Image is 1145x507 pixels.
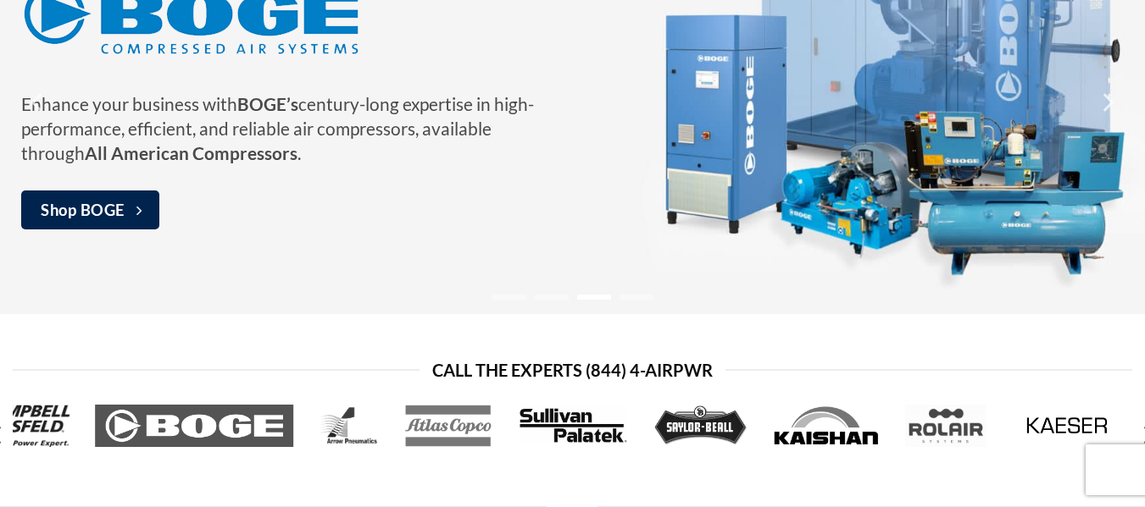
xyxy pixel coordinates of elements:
[23,60,53,145] button: Previous
[21,190,159,229] a: Shop BOGE
[41,198,125,223] span: Shop BOGE
[577,295,611,300] li: Page dot 3
[21,91,573,165] p: Enhance your business with century-long expertise in high-performance, efficient, and reliable ai...
[492,295,526,300] li: Page dot 1
[620,295,653,300] li: Page dot 4
[535,295,569,300] li: Page dot 2
[1092,60,1122,145] button: Next
[237,93,298,114] strong: BOGE’s
[85,142,297,163] strong: All American Compressors
[432,356,713,383] span: Call the Experts (844) 4-AirPwr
